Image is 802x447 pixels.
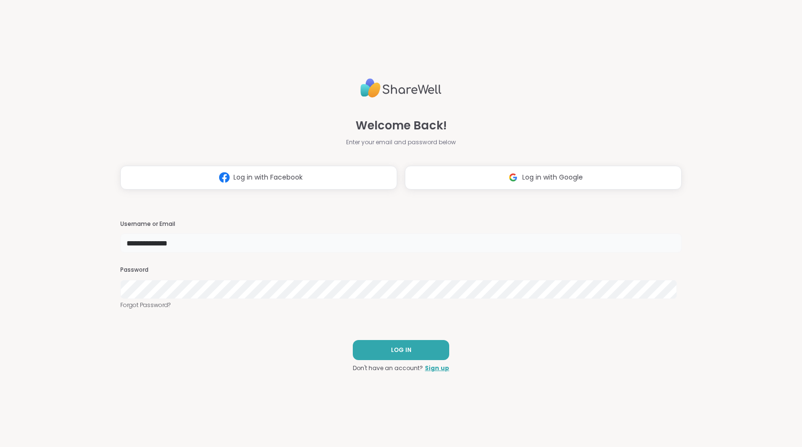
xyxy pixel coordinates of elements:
[522,172,583,182] span: Log in with Google
[346,138,456,147] span: Enter your email and password below
[120,220,682,228] h3: Username or Email
[120,266,682,274] h3: Password
[233,172,303,182] span: Log in with Facebook
[504,169,522,186] img: ShareWell Logomark
[405,166,682,190] button: Log in with Google
[353,364,423,372] span: Don't have an account?
[215,169,233,186] img: ShareWell Logomark
[120,301,682,309] a: Forgot Password?
[353,340,449,360] button: LOG IN
[425,364,449,372] a: Sign up
[391,346,412,354] span: LOG IN
[356,117,447,134] span: Welcome Back!
[120,166,397,190] button: Log in with Facebook
[360,74,442,102] img: ShareWell Logo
